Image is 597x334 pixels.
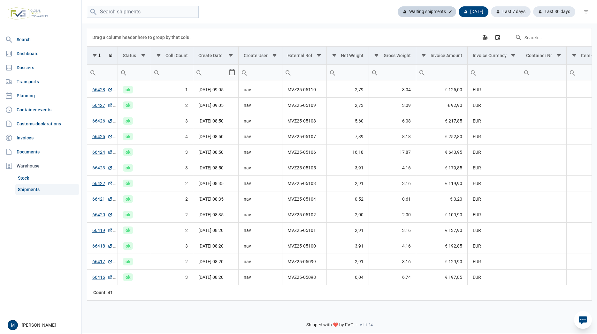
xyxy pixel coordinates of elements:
[193,65,205,80] div: Search box
[445,133,462,140] span: € 252,80
[511,53,516,58] span: Show filter options for column 'Invoice Currency'
[369,254,416,269] td: 3,16
[141,53,146,58] span: Show filter options for column 'Status'
[326,222,369,238] td: 2,91
[282,65,294,80] div: Search box
[282,238,326,254] td: MVZ25-05100
[198,181,224,186] span: [DATE] 08:35
[198,150,224,155] span: [DATE] 08:50
[369,97,416,113] td: 3,09
[326,82,369,97] td: 2,79
[431,53,462,58] div: Invoice Amount
[398,6,456,17] div: Waiting shipments
[421,53,426,58] span: Show filter options for column 'Invoice Amount'
[239,113,282,129] td: nav
[369,175,416,191] td: 3,16
[151,191,193,207] td: 2
[118,65,151,80] input: Filter cell
[369,191,416,207] td: 0,61
[193,65,228,80] input: Filter cell
[326,207,369,222] td: 2,00
[198,87,224,92] span: [DATE] 09:05
[239,207,282,222] td: nav
[448,102,462,108] span: € 92,90
[239,254,282,269] td: nav
[445,86,462,93] span: € 125,00
[467,160,521,175] td: EUR
[468,65,521,80] input: Filter cell
[3,160,79,172] div: Warehouse
[3,75,79,88] a: Transports
[445,243,462,249] span: € 192,85
[556,53,561,58] span: Show filter options for column 'Container Nr'
[369,47,416,65] td: Column Gross Weight
[239,47,282,65] td: Column Create User
[239,222,282,238] td: nav
[467,207,521,222] td: EUR
[282,65,326,80] td: Filter cell
[151,175,193,191] td: 2
[239,65,250,80] div: Search box
[369,129,416,144] td: 8,18
[198,103,224,108] span: [DATE] 09:05
[416,65,467,80] input: Filter cell
[92,243,113,249] a: 66418
[123,226,133,234] span: ok
[526,53,552,58] div: Container Nr
[3,33,79,46] a: Search
[239,191,282,207] td: nav
[306,322,354,328] span: Shipped with ❤️ by FVG
[445,165,462,171] span: € 179,85
[198,165,224,170] span: [DATE] 08:50
[123,148,133,156] span: ok
[326,144,369,160] td: 16,18
[326,175,369,191] td: 2,91
[198,212,224,217] span: [DATE] 08:35
[282,269,326,285] td: MVZ25-05098
[445,227,462,234] span: € 137,90
[92,86,113,93] a: 66428
[123,164,133,172] span: ok
[123,180,133,187] span: ok
[533,6,575,17] div: Last 30 days
[87,65,118,80] input: Filter cell
[521,47,566,65] td: Column Container Nr
[151,160,193,175] td: 3
[445,274,462,280] span: € 197,85
[198,243,224,249] span: [DATE] 08:20
[369,65,416,80] td: Filter cell
[341,53,364,58] div: Net Weight
[239,238,282,254] td: nav
[123,195,133,203] span: ok
[467,144,521,160] td: EUR
[272,53,277,58] span: Show filter options for column 'Create User'
[467,269,521,285] td: EUR
[151,269,193,285] td: 3
[445,149,462,155] span: € 643,95
[92,32,195,42] div: Drag a column header here to group by that column
[3,145,79,158] a: Documents
[123,53,136,58] div: Status
[193,47,239,65] td: Column Create Date
[369,238,416,254] td: 4,16
[369,207,416,222] td: 2,00
[369,113,416,129] td: 6,08
[282,254,326,269] td: MVZ25-05099
[282,82,326,97] td: MVZ25-05110
[87,6,199,18] input: Search shipments
[468,65,479,80] div: Search box
[3,103,79,116] a: Container events
[239,144,282,160] td: nav
[282,222,326,238] td: MVZ25-05101
[239,129,282,144] td: nav
[151,82,193,97] td: 1
[123,211,133,219] span: ok
[326,254,369,269] td: 2,91
[151,47,193,65] td: Column Colli Count
[92,258,113,265] a: 66417
[282,97,326,113] td: MVZ25-05109
[327,65,369,80] input: Filter cell
[467,129,521,144] td: EUR
[92,196,113,202] a: 66421
[510,30,586,45] input: Search in the data grid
